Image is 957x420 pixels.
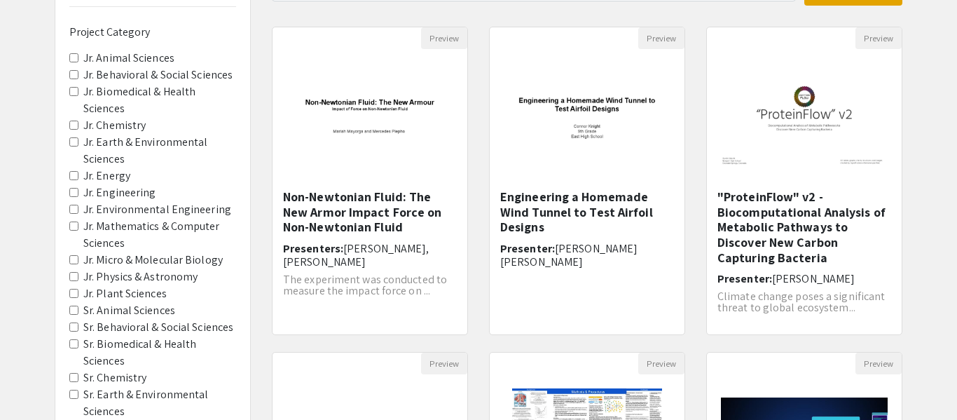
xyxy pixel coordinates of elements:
[83,302,175,319] label: Sr. Animal Sciences
[638,353,684,374] button: Preview
[83,386,236,420] label: Sr. Earth & Environmental Sciences
[283,272,447,298] span: The experiment was conducted to measure the impact force on ...
[706,27,902,335] div: Open Presentation <p>"ProteinFlow" v2 - Biocomputational Analysis of Metabolic Pathways to Discov...
[283,189,457,235] h5: Non-Newtonian Fluid: The New Armor Impact Force on Non-Newtonian Fluid
[83,83,236,117] label: Jr. Biomedical & Health Sciences
[283,242,457,269] h6: Presenters:
[717,189,891,265] h5: "ProteinFlow" v2 - Biocomputational Analysis of Metabolic Pathways to Discover New Carbon Capturi...
[11,357,60,409] iframe: Chat
[638,27,684,49] button: Preview
[83,201,231,218] label: Jr. Environmental Engineering
[83,319,233,336] label: Sr. Behavioral & Social Sciences
[717,272,891,285] h6: Presenter:
[83,370,146,386] label: Sr. Chemistry
[717,289,885,315] span: Climate change poses a significant threat to global ecosystem...
[83,252,223,269] label: Jr. Micro & Molecular Biology
[83,168,130,184] label: Jr. Energy
[490,58,684,180] img: <p><span style="background-color: transparent; color: rgb(0, 0, 0);">Engineering a Homemade Wind ...
[83,67,233,83] label: Jr. Behavioral & Social Sciences
[500,189,674,235] h5: Engineering a Homemade Wind Tunnel to Test Airfoil Designs
[500,241,638,269] span: [PERSON_NAME] [PERSON_NAME]
[707,58,902,180] img: <p>"ProteinFlow" v2 - Biocomputational Analysis of Metabolic Pathways to Discover New Carbon Capt...
[273,58,467,180] img: <p>Non-Newtonian Fluid: The New Armor Impact Force on Non-Newtonian Fluid </p>
[855,353,902,374] button: Preview
[83,50,174,67] label: Jr. Animal Sciences
[83,218,236,252] label: Jr. Mathematics & Computer Sciences
[500,242,674,269] h6: Presenter:
[772,271,855,286] span: [PERSON_NAME]
[421,353,467,374] button: Preview
[83,134,236,168] label: Jr. Earth & Environmental Sciences
[272,27,468,335] div: Open Presentation <p>Non-Newtonian Fluid: The New Armor Impact Force on Non-Newtonian Fluid </p>
[83,285,167,302] label: Jr. Plant Sciences
[83,336,236,370] label: Sr. Biomedical & Health Sciences
[69,25,236,39] h6: Project Category
[83,117,146,134] label: Jr. Chemistry
[83,184,156,201] label: Jr. Engineering
[421,27,467,49] button: Preview
[855,27,902,49] button: Preview
[83,269,198,285] label: Jr. Physics & Astronomy
[283,241,429,269] span: [PERSON_NAME], [PERSON_NAME]
[489,27,685,335] div: Open Presentation <p><span style="background-color: transparent; color: rgb(0, 0, 0);">Engineerin...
